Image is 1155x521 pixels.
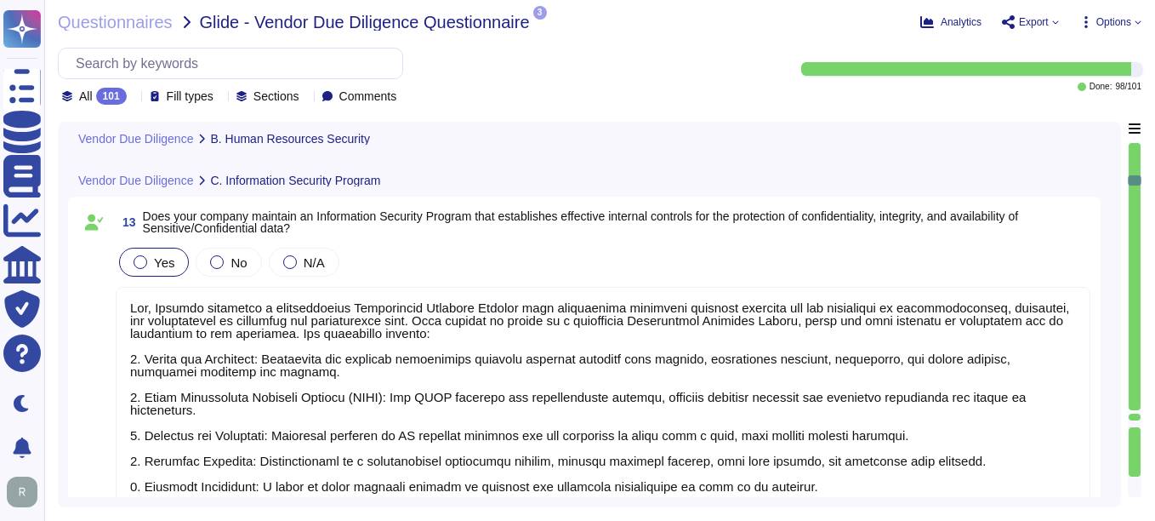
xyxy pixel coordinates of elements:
span: 13 [116,216,136,228]
span: All [79,90,93,102]
span: Export [1019,17,1049,27]
span: Vendor Due Diligence [78,133,193,145]
span: B. Human Resources Security [210,133,370,145]
span: Vendor Due Diligence [78,175,193,186]
span: Options [1096,17,1131,27]
span: 3 [533,6,547,20]
span: Yes [154,255,174,270]
span: No [230,255,247,270]
button: Analytics [920,15,981,29]
span: Sections [253,90,299,102]
span: N/A [304,255,325,270]
span: 98 / 101 [1115,83,1141,91]
div: 101 [96,88,127,105]
span: Done: [1090,83,1112,91]
span: Fill types [167,90,213,102]
span: Glide - Vendor Due Diligence Questionnaire [200,14,530,31]
span: Questionnaires [58,14,173,31]
button: user [3,473,49,511]
span: Does your company maintain an Information Security Program that establishes effective internal co... [143,209,1019,235]
img: user [7,477,37,507]
span: Comments [339,90,397,102]
span: C. Information Security Program [210,175,380,186]
span: Analytics [941,17,981,27]
input: Search by keywords [67,49,402,78]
